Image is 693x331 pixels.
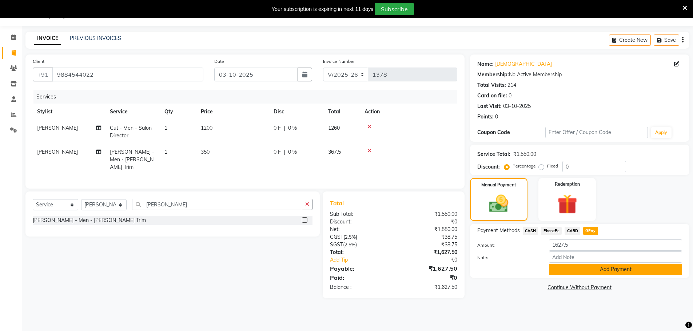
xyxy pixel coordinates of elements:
div: ₹0 [394,218,463,226]
span: [PERSON_NAME] - Men - [PERSON_NAME] Trim [110,149,154,170]
button: Apply [651,127,672,138]
label: Manual Payment [481,182,516,188]
th: Disc [269,104,324,120]
label: Fixed [547,163,558,169]
label: Percentage [513,163,536,169]
div: Discount: [477,163,500,171]
div: Paid: [324,273,394,282]
th: Action [360,104,457,120]
span: 1200 [201,125,212,131]
input: Search by Name/Mobile/Email/Code [52,68,203,81]
span: SGST [330,241,343,248]
button: Create New [609,35,651,46]
span: [PERSON_NAME] [37,125,78,131]
div: 03-10-2025 [503,102,531,110]
input: Amount [549,239,682,251]
span: PhonePe [541,227,562,235]
span: CARD [565,227,580,235]
button: Save [654,35,679,46]
div: ₹1,627.50 [394,249,463,256]
div: Points: [477,113,494,121]
div: Your subscription is expiring in next 11 days [272,5,373,13]
th: Service [105,104,160,120]
span: | [284,124,285,132]
div: ₹0 [405,256,463,264]
div: Coupon Code [477,129,546,136]
span: 2.5% [344,242,355,247]
label: Redemption [555,181,580,187]
img: _gift.svg [551,192,584,217]
div: Balance : [324,283,394,291]
span: Total [330,199,347,207]
label: Date [214,58,224,65]
div: 0 [509,92,511,100]
div: Net: [324,226,394,233]
span: 0 F [274,148,281,156]
div: 214 [507,81,516,89]
th: Stylist [33,104,105,120]
div: ₹1,627.50 [394,264,463,273]
input: Enter Offer / Coupon Code [545,127,648,138]
span: 0 % [288,124,297,132]
button: +91 [33,68,53,81]
div: Card on file: [477,92,507,100]
span: 0 F [274,124,281,132]
div: ₹38.75 [394,233,463,241]
label: Client [33,58,44,65]
label: Invoice Number [323,58,355,65]
div: Discount: [324,218,394,226]
span: 367.5 [328,149,341,155]
span: 350 [201,149,210,155]
div: ₹1,627.50 [394,283,463,291]
button: Add Payment [549,264,682,275]
span: GPay [583,227,598,235]
span: CGST [330,234,343,240]
th: Total [324,104,360,120]
div: ₹38.75 [394,241,463,249]
div: Service Total: [477,150,510,158]
img: _cash.svg [483,193,514,215]
a: Continue Without Payment [471,284,688,291]
div: Name: [477,60,494,68]
span: 0 % [288,148,297,156]
span: 2.5% [345,234,356,240]
div: ( ) [324,233,394,241]
th: Qty [160,104,196,120]
a: INVOICE [34,32,61,45]
a: [DEMOGRAPHIC_DATA] [495,60,552,68]
div: Payable: [324,264,394,273]
div: Last Visit: [477,102,502,110]
div: ₹0 [394,273,463,282]
div: [PERSON_NAME] - Men - [PERSON_NAME] Trim [33,217,146,224]
div: Total Visits: [477,81,506,89]
div: ₹1,550.00 [394,210,463,218]
input: Add Note [549,251,682,263]
span: Cut - Men - Salon Director [110,125,152,139]
div: Sub Total: [324,210,394,218]
div: ₹1,550.00 [394,226,463,233]
span: CASH [523,227,538,235]
div: ₹1,550.00 [513,150,536,158]
span: [PERSON_NAME] [37,149,78,155]
div: No Active Membership [477,71,682,78]
span: Payment Methods [477,227,520,234]
div: 0 [495,113,498,121]
span: 1260 [328,125,340,131]
span: 1 [164,149,167,155]
label: Amount: [472,242,544,249]
button: Subscribe [375,3,414,15]
span: 1 [164,125,167,131]
div: Services [33,90,463,104]
a: Add Tip [324,256,405,264]
input: Search or Scan [132,199,302,210]
span: | [284,148,285,156]
a: PREVIOUS INVOICES [70,35,121,41]
div: ( ) [324,241,394,249]
label: Note: [472,254,544,261]
div: Total: [324,249,394,256]
th: Price [196,104,269,120]
div: Membership: [477,71,509,78]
